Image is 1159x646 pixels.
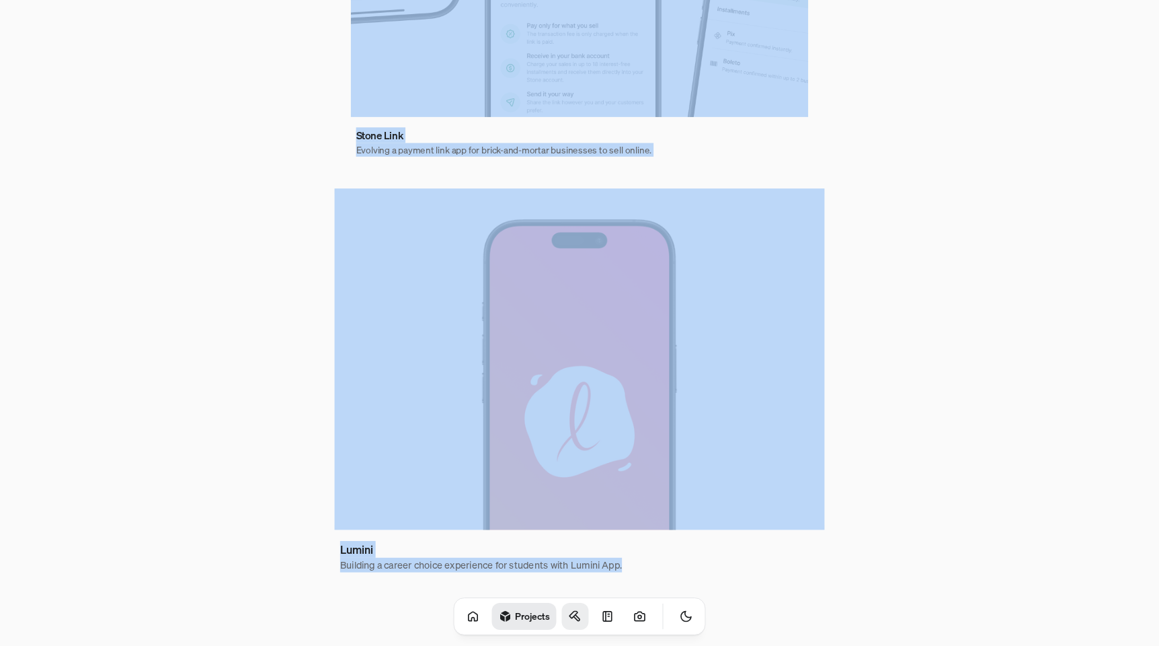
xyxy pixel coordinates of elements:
[356,127,403,143] h3: Stone Link
[356,143,652,156] h4: Evolving a payment link app for brick-and-mortar businesses to sell online.
[340,540,373,557] h3: Lumini
[335,535,628,577] a: LuminiBuilding a career choice experience for students with Lumini App.
[492,603,557,630] a: Projects
[340,557,622,572] h4: Building a career choice experience for students with Lumini App.
[673,603,700,630] button: Toggle Theme
[351,122,657,161] a: Stone LinkEvolving a payment link app for brick-and-mortar businesses to sell online.
[515,610,550,622] h1: Projects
